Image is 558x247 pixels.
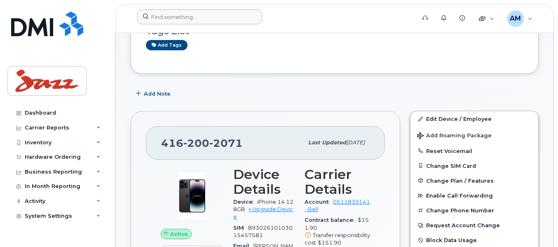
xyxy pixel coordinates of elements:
span: 89302610103015457581 [233,225,293,238]
button: Add Note [131,86,178,101]
button: Change Plan / Features [410,173,538,188]
button: Change SIM Card [410,158,538,173]
span: Change Plan / Features [426,177,494,183]
span: iPhone 14 128GB [233,199,293,212]
div: Angela Marr [502,10,538,27]
a: 0511839141 - Bell [305,199,370,212]
span: Add Roaming Package [417,132,492,140]
span: Contract balance [305,217,358,223]
button: Enable Call Forwarding [410,188,538,203]
span: Enable Call Forwarding [426,193,493,199]
button: Change Phone Number [410,203,538,218]
h3: Carrier Details [305,167,370,197]
button: Request Account Change [410,218,538,233]
div: Quicklinks [473,10,500,27]
a: + Upgrade Device [233,206,293,220]
span: Active [170,230,188,238]
input: Find something... [137,9,262,24]
span: $151.90 [305,217,370,247]
button: Reset Voicemail [410,143,538,158]
span: 416 [161,137,243,149]
span: Account [305,199,333,205]
img: image20231002-3703462-njx0qo.jpeg [167,171,217,221]
h3: Device Details [233,167,295,197]
span: Transfer responsibility cost [305,232,370,246]
span: Add Note [144,90,171,98]
span: SIM [233,225,248,231]
span: Device [233,199,257,205]
a: Add tags [146,40,188,50]
span: [DATE] [346,139,365,146]
span: 200 [183,137,209,149]
span: $151.90 [318,240,341,246]
span: AM [510,14,521,24]
span: Last updated [308,139,346,146]
span: 2071 [209,137,243,149]
button: Add Roaming Package [410,127,538,143]
h3: Tags List [146,26,523,36]
a: Edit Device / Employee [410,111,538,126]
